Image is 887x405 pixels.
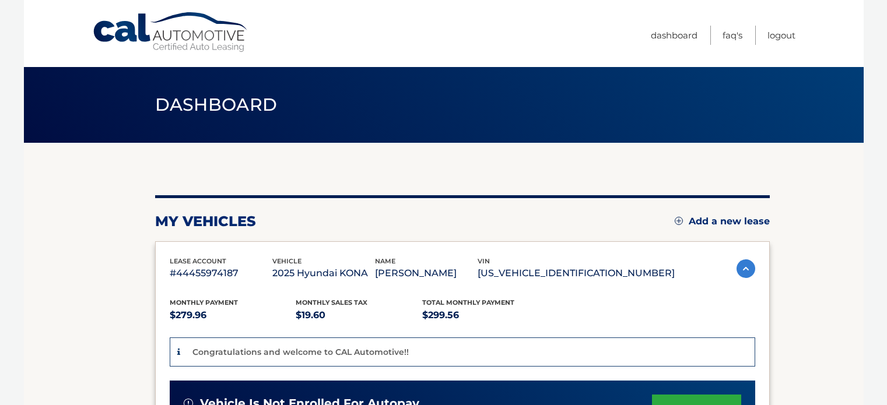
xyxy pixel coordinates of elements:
[272,257,301,265] span: vehicle
[767,26,795,45] a: Logout
[170,257,226,265] span: lease account
[170,265,272,281] p: #44455974187
[375,265,478,281] p: [PERSON_NAME]
[422,307,549,323] p: $299.56
[170,307,296,323] p: $279.96
[155,94,278,115] span: Dashboard
[296,307,422,323] p: $19.60
[92,12,250,53] a: Cal Automotive
[675,217,683,225] img: add.svg
[170,298,238,307] span: Monthly Payment
[723,26,742,45] a: FAQ's
[478,265,675,281] p: [US_VEHICLE_IDENTIFICATION_NUMBER]
[737,259,755,278] img: accordion-active.svg
[478,257,490,265] span: vin
[272,265,375,281] p: 2025 Hyundai KONA
[296,298,367,307] span: Monthly sales Tax
[422,298,514,307] span: Total Monthly Payment
[675,216,770,227] a: Add a new lease
[375,257,395,265] span: name
[155,213,256,230] h2: my vehicles
[651,26,697,45] a: Dashboard
[192,347,409,357] p: Congratulations and welcome to CAL Automotive!!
